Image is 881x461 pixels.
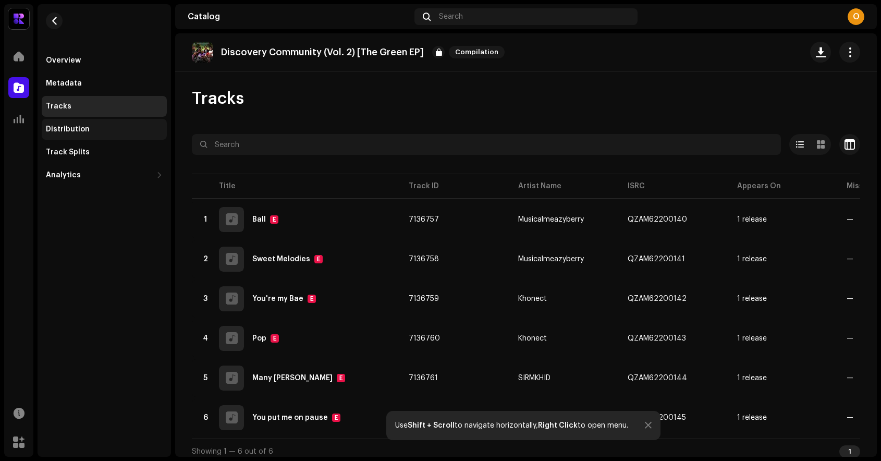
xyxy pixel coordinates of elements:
div: Ball [252,216,266,223]
div: E [308,295,316,303]
div: E [337,374,345,382]
img: 1de864ba-cb3d-47e2-9c77-d1d8a069ce05 [192,42,213,63]
span: Khonect [518,335,611,342]
div: 1 release [737,414,767,421]
re-m-nav-dropdown: Analytics [42,165,167,186]
input: Search [192,134,781,155]
div: SIRMKHID [518,374,550,382]
re-m-nav-item: Metadata [42,73,167,94]
div: Track Splits [46,148,90,156]
div: Khonect [518,295,547,302]
span: 7136759 [409,295,439,302]
re-m-nav-item: Distribution [42,119,167,140]
span: Showing 1 — 6 out of 6 [192,448,273,455]
span: 1 release [737,216,830,223]
span: 7136760 [409,335,440,342]
span: 1 release [737,295,830,302]
div: QZAM62200144 [628,374,687,382]
re-m-nav-item: Overview [42,50,167,71]
div: 1 release [737,216,767,223]
div: E [270,215,278,224]
div: E [314,255,323,263]
re-m-nav-item: Track Splits [42,142,167,163]
span: Musicalmeazyberry [518,216,611,223]
span: Compilation [449,46,505,58]
div: QZAM62200141 [628,256,685,263]
div: Many Billings [252,374,333,382]
span: 7136757 [409,216,439,223]
span: Search [439,13,463,21]
div: QZAM62200142 [628,295,687,302]
div: Analytics [46,171,81,179]
div: Khonect [518,335,547,342]
strong: Shift + Scroll [408,422,455,429]
img: 4bfc1d7d-d9de-48b7-9713-5cebb277d227 [8,8,29,29]
div: Musicalmeazyberry [518,256,584,263]
div: Tracks [46,102,71,111]
div: You put me on pause [252,414,328,421]
div: Pop [252,335,266,342]
div: O [848,8,864,25]
p: Discovery Community (Vol. 2) [The Green EP] [221,47,424,58]
span: 7136758 [409,256,439,263]
div: 1 [839,445,860,458]
div: Catalog [188,13,410,21]
div: 1 release [737,295,767,302]
span: SIRMKHID [518,374,611,382]
div: You're my Bae [252,295,303,302]
div: E [332,414,340,422]
span: 1 release [737,374,830,382]
div: Metadata [46,79,82,88]
div: Sweet Melodies [252,256,310,263]
re-m-nav-item: Tracks [42,96,167,117]
div: Musicalmeazyberry [518,216,584,223]
span: Musicalmeazyberry [518,256,611,263]
div: E [271,334,279,343]
span: 1 release [737,335,830,342]
div: QZAM62200143 [628,335,686,342]
span: Khonect [518,295,611,302]
div: QZAM62200140 [628,216,687,223]
div: Overview [46,56,81,65]
span: 1 release [737,256,830,263]
span: 7136761 [409,374,438,382]
div: Distribution [46,125,90,134]
span: Tracks [192,88,244,109]
div: 1 release [737,256,767,263]
span: 1 release [737,414,830,421]
strong: Right Click [538,422,578,429]
div: 1 release [737,374,767,382]
div: 1 release [737,335,767,342]
div: Use to navigate horizontally, to open menu. [395,421,628,430]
